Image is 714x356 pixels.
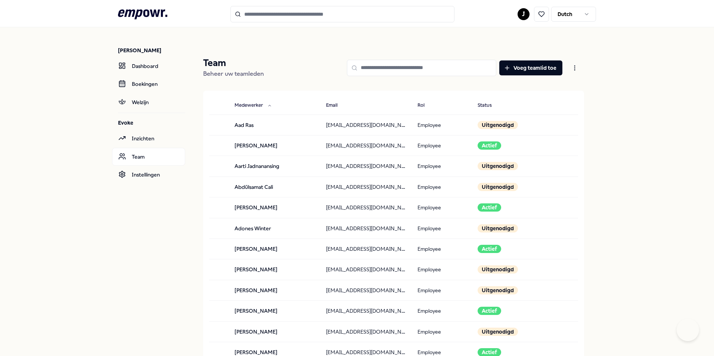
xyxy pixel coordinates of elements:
[112,166,185,184] a: Instellingen
[412,156,472,177] td: Employee
[478,245,501,253] div: Actief
[412,280,472,300] td: Employee
[112,129,185,147] a: Inzichten
[412,238,472,259] td: Employee
[203,70,264,77] span: Beheer uw teamleden
[320,156,412,177] td: [EMAIL_ADDRESS][DOMAIN_NAME]
[112,57,185,75] a: Dashboard
[478,162,518,170] div: Uitgenodigd
[478,183,518,191] div: Uitgenodigd
[320,135,412,156] td: [EMAIL_ADDRESS][DOMAIN_NAME]
[320,238,412,259] td: [EMAIL_ADDRESS][DOMAIN_NAME]
[320,197,412,218] td: [EMAIL_ADDRESS][DOMAIN_NAME]
[499,60,562,75] button: Voeg teamlid toe
[478,307,501,315] div: Actief
[320,177,412,197] td: [EMAIL_ADDRESS][DOMAIN_NAME]
[478,141,501,150] div: Actief
[112,75,185,93] a: Boekingen
[203,57,264,69] p: Team
[229,218,320,238] td: Adones Winter
[229,301,320,321] td: [PERSON_NAME]
[229,115,320,135] td: Aad Ras
[412,259,472,280] td: Employee
[229,156,320,177] td: Aarti Jadnanansing
[412,301,472,321] td: Employee
[229,259,320,280] td: [PERSON_NAME]
[118,119,185,127] p: Evoke
[412,218,472,238] td: Employee
[229,177,320,197] td: Abdülsamat Cali
[320,301,412,321] td: [EMAIL_ADDRESS][DOMAIN_NAME]
[229,98,278,113] button: Medewerker
[230,6,454,22] input: Search for products, categories or subcategories
[478,224,518,232] div: Uitgenodigd
[229,197,320,218] td: [PERSON_NAME]
[412,115,472,135] td: Employee
[518,8,530,20] button: J
[320,115,412,135] td: [EMAIL_ADDRESS][DOMAIN_NAME]
[320,218,412,238] td: [EMAIL_ADDRESS][DOMAIN_NAME]
[677,319,699,341] iframe: Help Scout Beacon - Open
[320,280,412,300] td: [EMAIL_ADDRESS][DOMAIN_NAME]
[229,238,320,259] td: [PERSON_NAME]
[478,265,518,274] div: Uitgenodigd
[565,60,584,75] button: Open menu
[478,203,501,212] div: Actief
[412,197,472,218] td: Employee
[320,259,412,280] td: [EMAIL_ADDRESS][DOMAIN_NAME]
[412,98,440,113] button: Rol
[112,148,185,166] a: Team
[472,98,507,113] button: Status
[229,135,320,156] td: [PERSON_NAME]
[412,135,472,156] td: Employee
[112,93,185,111] a: Welzijn
[320,98,353,113] button: Email
[118,47,185,54] p: [PERSON_NAME]
[478,121,518,129] div: Uitgenodigd
[229,280,320,300] td: [PERSON_NAME]
[412,177,472,197] td: Employee
[478,286,518,294] div: Uitgenodigd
